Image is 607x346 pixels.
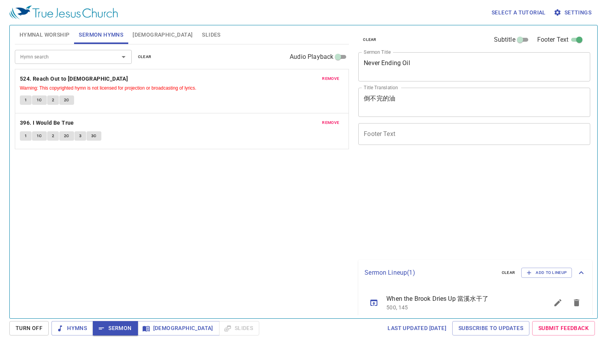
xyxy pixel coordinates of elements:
[365,268,496,277] p: Sermon Lineup ( 1 )
[133,30,193,40] span: [DEMOGRAPHIC_DATA]
[91,132,97,139] span: 3C
[99,323,131,333] span: Sermon
[552,5,595,20] button: Settings
[79,30,123,40] span: Sermon Hymns
[458,323,523,333] span: Subscribe to Updates
[64,97,69,104] span: 2C
[59,95,74,105] button: 2C
[58,323,87,333] span: Hymns
[32,95,47,105] button: 1C
[19,30,70,40] span: Hymnal Worship
[494,35,515,44] span: Subtitle
[20,118,74,128] b: 396. I Would Be True
[497,268,520,277] button: clear
[555,8,591,18] span: Settings
[322,75,339,82] span: remove
[502,269,515,276] span: clear
[51,321,93,335] button: Hymns
[363,36,377,43] span: clear
[355,153,545,257] iframe: from-child
[16,323,42,333] span: Turn Off
[47,95,59,105] button: 2
[20,85,196,91] small: Warning: This copyrighted hymn is not licensed for projection or broadcasting of lyrics.
[317,118,344,127] button: remove
[32,131,47,141] button: 1C
[47,131,59,141] button: 2
[9,5,118,19] img: True Jesus Church
[538,323,589,333] span: Submit Feedback
[358,35,381,44] button: clear
[20,118,75,128] button: 396. I Would Be True
[52,97,54,104] span: 2
[20,131,32,141] button: 1
[64,132,69,139] span: 2C
[52,132,54,139] span: 2
[118,51,129,62] button: Open
[322,119,339,126] span: remove
[59,131,74,141] button: 2C
[492,8,546,18] span: Select a tutorial
[20,95,32,105] button: 1
[37,97,42,104] span: 1C
[25,97,27,104] span: 1
[93,321,138,335] button: Sermon
[532,321,595,335] a: Submit Feedback
[358,286,592,320] ul: sermon lineup list
[290,52,333,62] span: Audio Playback
[488,5,549,20] button: Select a tutorial
[388,323,446,333] span: Last updated [DATE]
[74,131,86,141] button: 3
[9,321,49,335] button: Turn Off
[386,304,530,311] p: 500, 145
[384,321,449,335] a: Last updated [DATE]
[537,35,569,44] span: Footer Text
[138,53,152,60] span: clear
[364,59,585,74] textarea: Never Ending Oil
[386,294,530,304] span: When the Brook Dries Up 當溪水干了
[138,321,219,335] button: [DEMOGRAPHIC_DATA]
[20,74,129,84] button: 524. Reach Out to [DEMOGRAPHIC_DATA]
[202,30,220,40] span: Slides
[133,52,156,62] button: clear
[25,132,27,139] span: 1
[79,132,81,139] span: 3
[358,260,592,286] div: Sermon Lineup(1)clearAdd to Lineup
[364,95,585,109] textarea: 倒不完的油
[521,268,572,278] button: Add to Lineup
[317,74,344,83] button: remove
[144,323,213,333] span: [DEMOGRAPHIC_DATA]
[526,269,567,276] span: Add to Lineup
[452,321,529,335] a: Subscribe to Updates
[37,132,42,139] span: 1C
[20,74,128,84] b: 524. Reach Out to [DEMOGRAPHIC_DATA]
[87,131,101,141] button: 3C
